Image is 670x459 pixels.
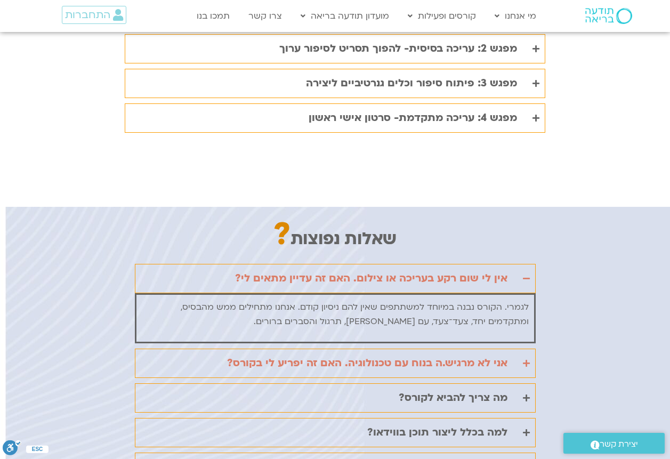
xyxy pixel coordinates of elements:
a: מועדון תודעה בריאה [295,6,394,26]
div: מפגש 3: פיתוח סיפור וכלים גנרטיביים ליצירה [306,75,517,92]
div: מפגש 2: עריכה בסיסית- להפוך תסריט לסיפור ערוך [279,40,517,58]
div: מפגש 4: עריכה מתקדמת- סרטון אישי ראשון [309,109,517,127]
summary: אני לא מרגיש.ה בנוח עם טכנולוגיה. האם זה יפריע לי בקורס? [135,349,536,378]
a: מי אנחנו [489,6,542,26]
div: אני לא מרגיש.ה בנוח עם טכנולוגיה. האם זה יפריע לי בקורס? [227,355,507,372]
span: יצירת קשר [600,437,638,452]
span: ? [273,213,290,255]
a: צרו קשר [243,6,287,26]
a: תמכו בנו [191,6,235,26]
img: תודעה בריאה [585,8,632,24]
summary: למה בכלל ליצור תוכן בווידאו? [135,418,536,447]
div: למה בכלל ליצור תוכן בווידאו? [367,424,507,441]
a: התחברות [62,6,126,24]
summary: מפגש 2: עריכה בסיסית- להפוך תסריט לסיפור ערוך [125,34,545,63]
summary: מפגש 3: פיתוח סיפור וכלים גנרטיביים ליצירה [125,69,545,98]
span: לגמרי. הקורס נבנה במיוחד למשתתפים שאין להם ניסיון קודם. אנחנו מתחילים ממש מהבסיס, ומתקדמים יחד, צ... [181,301,529,327]
summary: מפגש 4: עריכה מתקדמת- סרטון אישי ראשון [125,103,545,133]
a: יצירת קשר [563,433,665,454]
summary: אין לי שום רקע בעריכה או צילום. האם זה עדיין מתאים לי? [135,264,536,293]
div: מה צריך להביא לקורס? [399,389,507,407]
p: שאלות נפוצות [135,228,536,245]
a: קורסים ופעילות [402,6,481,26]
span: התחברות [65,9,110,21]
summary: מה צריך להביא לקורס? [135,383,536,413]
div: אין לי שום רקע בעריכה או צילום. האם זה עדיין מתאים לי? [235,270,507,287]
